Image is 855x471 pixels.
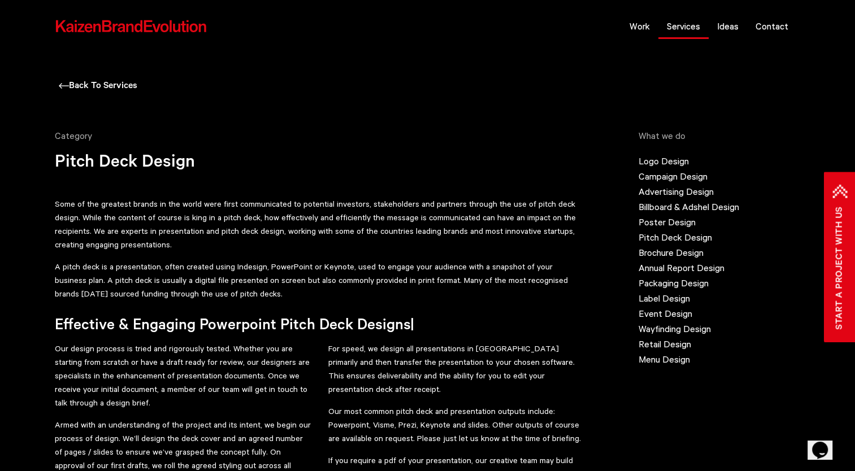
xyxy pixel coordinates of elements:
img: arrow [59,83,69,89]
p: What we do [639,128,804,143]
a: Event Design [639,308,692,319]
p: Category [55,128,584,143]
a: Retail Design [639,339,691,349]
img: path-arrow-1.png [832,185,847,198]
p: For speed, we design all presentations in [GEOGRAPHIC_DATA] primarily and then transfer the prese... [328,342,584,396]
a: Billboard & Adshel Design [639,202,739,212]
h1: Pitch Deck Design [55,154,584,197]
iframe: chat widget [808,426,844,460]
a: Poster Design [639,217,696,227]
a: Work [621,12,658,40]
a: Contact [747,12,797,40]
a: Advertising Design [639,186,714,197]
a: Packaging Design [639,278,709,288]
p: Some of the greatest brands in the world were first communicated to potential investors, stakehol... [55,197,584,251]
a: Ideas [709,12,747,40]
p: Our design process is tried and rigorously tested. Whether you are starting from scratch or have ... [55,342,311,409]
p: Our most common pitch deck and presentation outputs include: Powerpoint, Visme, Prezi, Keynote an... [328,404,584,445]
span: | [410,318,414,335]
a: Pitch Deck Design [639,232,712,242]
a: Annual Report Design [639,263,724,273]
a: Wayfinding Design [639,324,711,334]
a: Logo Design [639,156,689,166]
a: Menu Design [639,354,690,364]
h2: E f f e c t i v e & E n g a g i n g P o w e r p o i n t P i t c h D e c k D e s i g n s [55,309,584,342]
b: Start a project with us [830,207,850,330]
a: Label Design [639,293,690,303]
a: Back To Services [59,81,137,91]
p: A pitch deck is a presentation, often created using Indesign, PowerPoint or Keynote, used to enga... [55,260,584,300]
a: Campaign Design [639,171,708,181]
a: Services [658,12,709,40]
a: Brochure Design [639,247,704,258]
img: kbe_logo_new.svg [55,19,207,34]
